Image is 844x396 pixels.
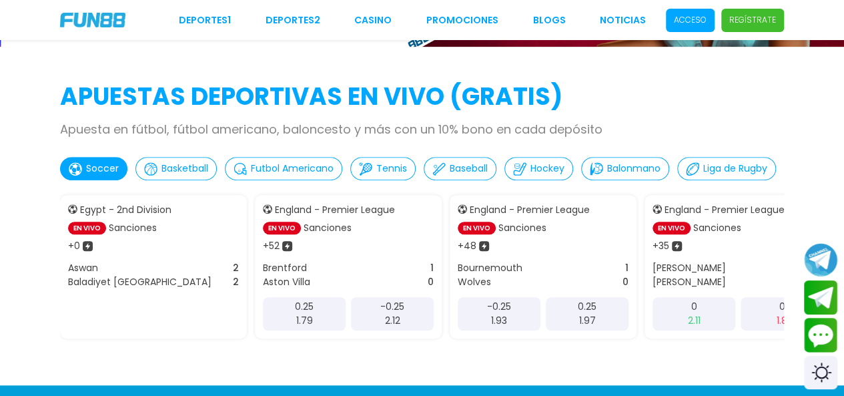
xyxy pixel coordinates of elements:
[430,261,434,275] p: 1
[804,242,837,277] button: Join telegram channel
[458,239,476,253] p: + 48
[779,300,785,314] p: 0
[777,314,787,328] p: 1.8
[665,203,785,217] p: England - Premier League
[470,203,590,217] p: England - Premier League
[498,221,546,235] p: Sanciones
[428,275,434,289] p: 0
[622,275,628,289] p: 0
[426,13,498,27] a: Promociones
[60,13,125,27] img: Company Logo
[263,239,280,253] p: + 52
[579,314,596,328] p: 1.97
[354,13,392,27] a: CASINO
[677,157,776,180] button: Liga de Rugby
[296,314,313,328] p: 1.79
[135,157,217,180] button: Basketball
[68,261,98,275] p: Aswan
[233,261,239,275] p: 2
[233,275,239,289] p: 2
[80,203,171,217] p: Egypt - 2nd Division
[385,314,400,328] p: 2.12
[703,162,767,176] p: Liga de Rugby
[674,14,707,26] p: Acceso
[68,239,80,253] p: + 0
[804,356,837,389] div: Switch theme
[653,239,669,253] p: + 35
[225,157,342,180] button: Futbol Americano
[804,280,837,315] button: Join telegram
[161,162,208,176] p: Basketball
[263,275,310,289] p: Aston Villa
[688,314,701,328] p: 2.11
[691,300,697,314] p: 0
[266,13,320,27] a: Deportes2
[304,221,352,235] p: Sanciones
[263,222,301,234] p: EN VIVO
[86,162,119,176] p: Soccer
[729,14,776,26] p: Regístrate
[458,261,522,275] p: Bournemouth
[693,221,741,235] p: Sanciones
[380,300,404,314] p: -0.25
[275,203,395,217] p: England - Premier League
[530,162,564,176] p: Hockey
[625,261,628,275] p: 1
[60,157,127,180] button: Soccer
[600,13,646,27] a: NOTICIAS
[504,157,573,180] button: Hockey
[60,79,784,115] h2: APUESTAS DEPORTIVAS EN VIVO (gratis)
[376,162,407,176] p: Tennis
[424,157,496,180] button: Baseball
[653,275,726,289] p: [PERSON_NAME]
[607,162,661,176] p: Balonmano
[491,314,507,328] p: 1.93
[581,157,669,180] button: Balonmano
[458,275,491,289] p: Wolves
[450,162,488,176] p: Baseball
[251,162,334,176] p: Futbol Americano
[532,13,565,27] a: BLOGS
[179,13,231,27] a: Deportes1
[653,261,726,275] p: [PERSON_NAME]
[295,300,314,314] p: 0.25
[60,120,784,138] p: Apuesta en fútbol, fútbol americano, baloncesto y más con un 10% bono en cada depósito
[68,222,106,234] p: EN VIVO
[804,318,837,353] button: Contact customer service
[109,221,157,235] p: Sanciones
[68,275,212,289] p: Baladiyet [GEOGRAPHIC_DATA]
[263,261,307,275] p: Brentford
[487,300,511,314] p: -0.25
[350,157,416,180] button: Tennis
[653,222,691,234] p: EN VIVO
[578,300,596,314] p: 0.25
[458,222,496,234] p: EN VIVO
